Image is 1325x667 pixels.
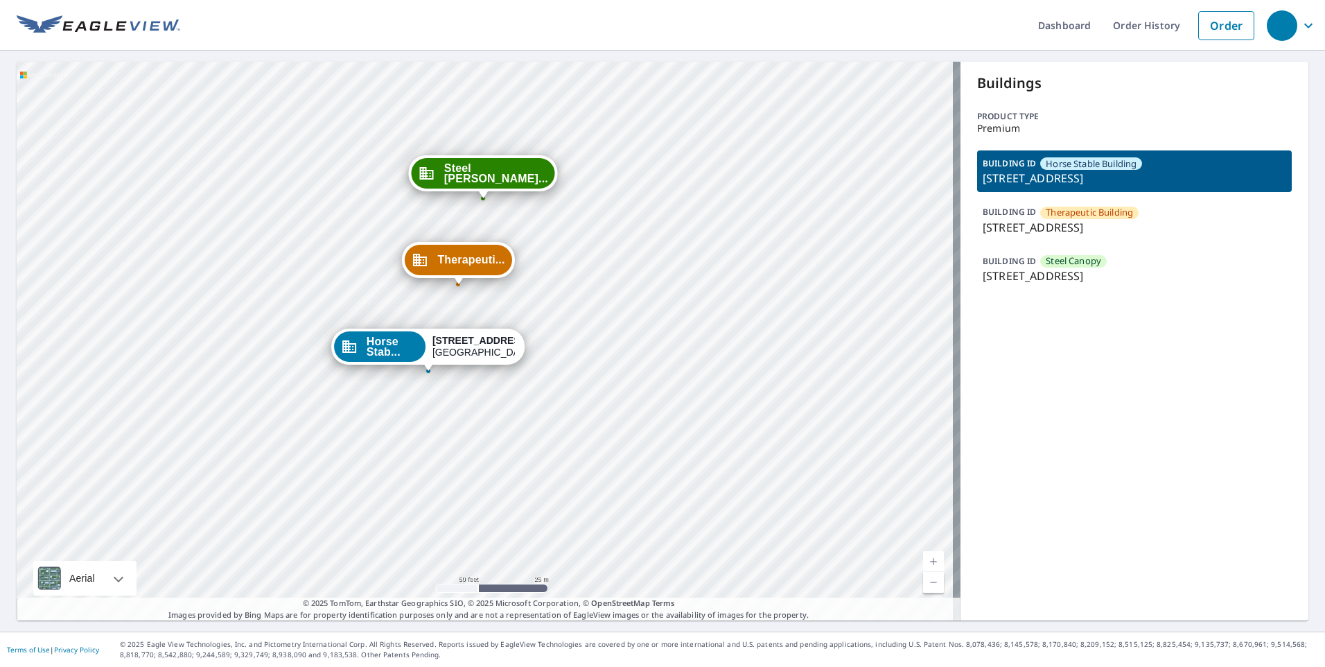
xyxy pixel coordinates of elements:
[983,255,1036,267] p: BUILDING ID
[983,206,1036,218] p: BUILDING ID
[17,15,180,36] img: EV Logo
[7,645,50,655] a: Terms of Use
[977,123,1292,134] p: Premium
[120,639,1318,660] p: © 2025 Eagle View Technologies, Inc. and Pictometry International Corp. All Rights Reserved. Repo...
[65,561,99,596] div: Aerial
[977,110,1292,123] p: Product type
[17,598,960,621] p: Images provided by Bing Maps are for property identification purposes only and are not a represen...
[432,335,530,346] strong: [STREET_ADDRESS]
[983,219,1286,236] p: [STREET_ADDRESS]
[7,646,99,654] p: |
[983,170,1286,187] p: [STREET_ADDRESS]
[1046,157,1137,171] span: Horse Stable Building
[409,155,558,198] div: Dropped pin, building Steel Canopy, Commercial property, 6461 El Apajo Rd Rancho Santa Fe, CA 92067
[1046,206,1133,219] span: Therapeutic Building
[1046,254,1101,268] span: Steel Canopy
[367,336,419,357] span: Horse Stab...
[923,572,944,593] a: Current Level 19, Zoom Out
[652,598,675,608] a: Terms
[983,157,1036,169] p: BUILDING ID
[444,163,548,184] span: Steel [PERSON_NAME]...
[977,73,1292,94] p: Buildings
[1198,11,1254,40] a: Order
[54,645,99,655] a: Privacy Policy
[432,335,516,358] div: [GEOGRAPHIC_DATA]
[331,329,525,372] div: Dropped pin, building Horse Stable Building, Commercial property, 6463 El Apajo Rd Rancho Santa F...
[923,551,944,572] a: Current Level 19, Zoom In
[402,242,514,285] div: Dropped pin, building Therapeutic Building, Commercial property, 3046 El Apajo Rancho Santa Fe, C...
[983,268,1286,284] p: [STREET_ADDRESS]
[33,561,137,596] div: Aerial
[303,598,675,609] span: © 2025 TomTom, Earthstar Geographics SIO, © 2025 Microsoft Corporation, ©
[437,254,504,265] span: Therapeuti...
[591,598,649,608] a: OpenStreetMap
